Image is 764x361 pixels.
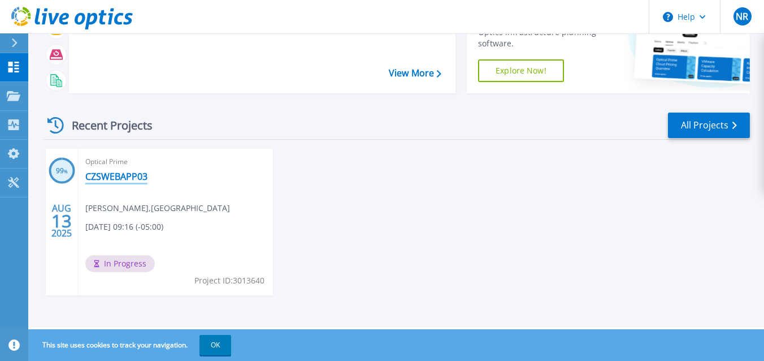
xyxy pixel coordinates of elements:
[51,200,72,242] div: AUG 2025
[31,335,231,355] span: This site uses cookies to track your navigation.
[199,335,231,355] button: OK
[85,202,230,214] span: [PERSON_NAME] , [GEOGRAPHIC_DATA]
[736,12,748,21] span: NR
[85,156,266,168] span: Optical Prime
[194,274,264,287] span: Project ID: 3013640
[51,216,72,226] span: 13
[64,168,68,174] span: %
[49,165,75,178] h3: 99
[85,221,163,233] span: [DATE] 09:16 (-05:00)
[478,59,564,82] a: Explore Now!
[389,68,441,79] a: View More
[85,171,147,182] a: CZSWEBAPP03
[44,111,168,139] div: Recent Projects
[668,113,750,138] a: All Projects
[85,255,155,272] span: In Progress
